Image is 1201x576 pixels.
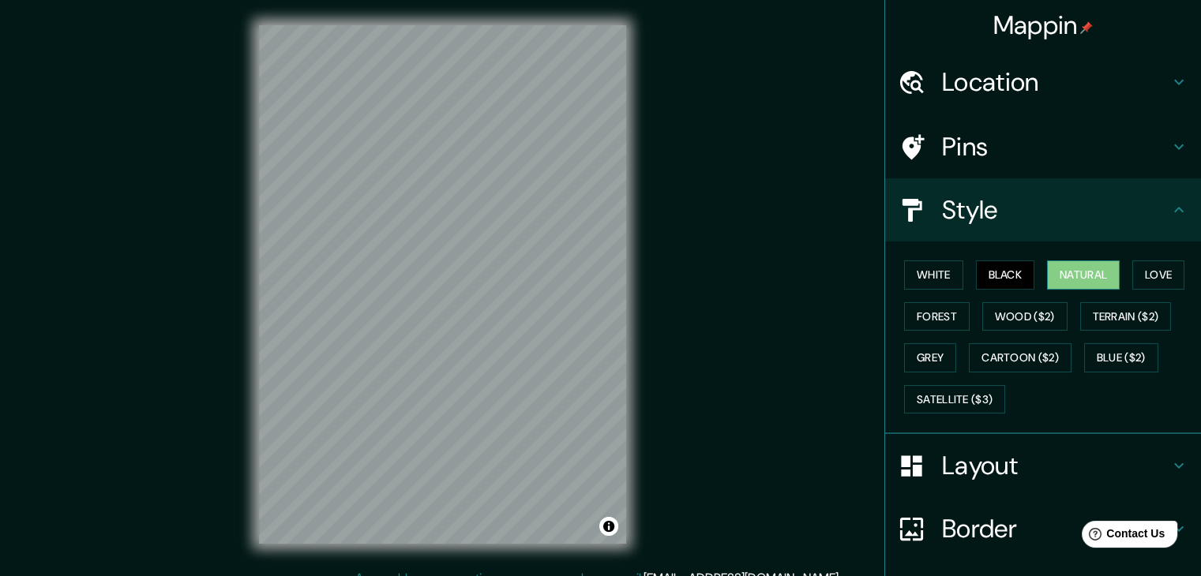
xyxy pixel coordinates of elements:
iframe: Help widget launcher [1060,514,1184,559]
h4: Layout [942,450,1169,481]
div: Layout [885,434,1201,497]
button: Blue ($2) [1084,343,1158,372]
img: pin-icon.png [1080,21,1093,34]
h4: Border [942,513,1169,544]
h4: Location [942,66,1169,98]
div: Location [885,50,1201,114]
canvas: Map [259,25,626,544]
h4: Pins [942,131,1169,163]
div: Pins [885,115,1201,178]
div: Border [885,497,1201,560]
button: Cartoon ($2) [969,343,1072,372]
button: Natural [1047,260,1120,290]
div: Style [885,178,1201,241]
h4: Style [942,194,1169,226]
button: White [904,260,963,290]
button: Forest [904,302,970,331]
button: Terrain ($2) [1080,302,1172,331]
button: Wood ($2) [982,302,1068,331]
button: Black [976,260,1035,290]
button: Toggle attribution [599,517,618,536]
h4: Mappin [993,9,1094,41]
button: Grey [904,343,956,372]
button: Love [1132,260,1184,290]
button: Satellite ($3) [904,385,1005,414]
